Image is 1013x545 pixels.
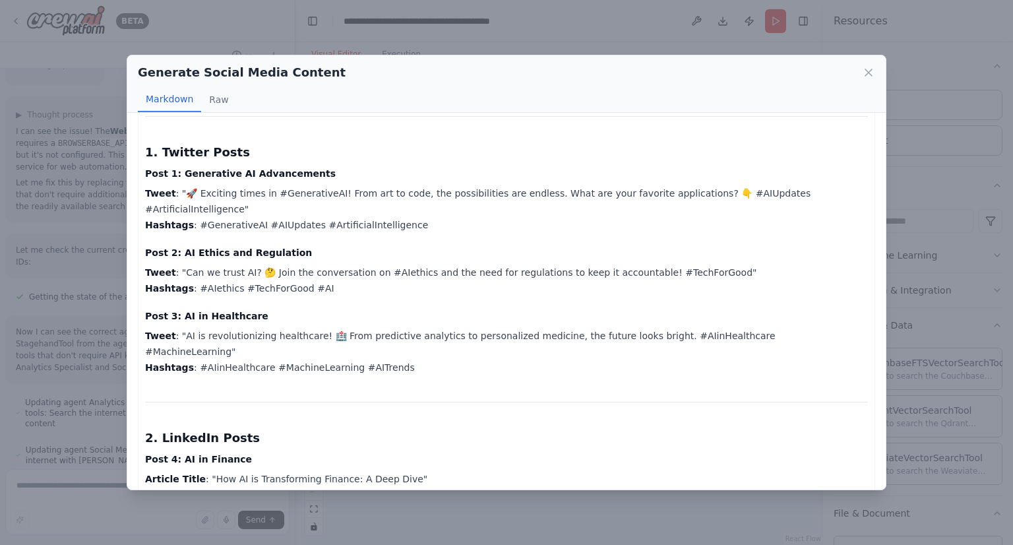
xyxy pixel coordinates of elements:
strong: Tweet [145,331,176,341]
strong: Caption [145,490,185,500]
strong: Hashtags [145,283,194,294]
strong: 1. Twitter Posts [145,145,250,159]
strong: Hashtags [145,220,194,230]
button: Markdown [138,87,201,112]
h4: Post 4: AI in Finance [145,453,868,466]
strong: Tweet [145,267,176,278]
strong: 2. LinkedIn Posts [145,431,260,445]
p: : "Can we trust AI? 🤔 Join the conversation on #AIethics and the need for regulations to keep it ... [145,265,868,296]
button: Raw [201,87,236,112]
h4: Post 3: AI in Healthcare [145,309,868,323]
h4: Post 2: AI Ethics and Regulation [145,246,868,259]
strong: Article Title [145,474,206,484]
h2: Generate Social Media Content [138,63,346,82]
p: : "🚀 Exciting times in #GenerativeAI! From art to code, the possibilities are endless. What are y... [145,185,868,233]
strong: Hashtags [145,362,194,373]
h4: Post 1: Generative AI Advancements [145,167,868,180]
p: : "AI is revolutionizing healthcare! 🏥 From predictive analytics to personalized medicine, the fu... [145,328,868,375]
strong: Tweet [145,188,176,199]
